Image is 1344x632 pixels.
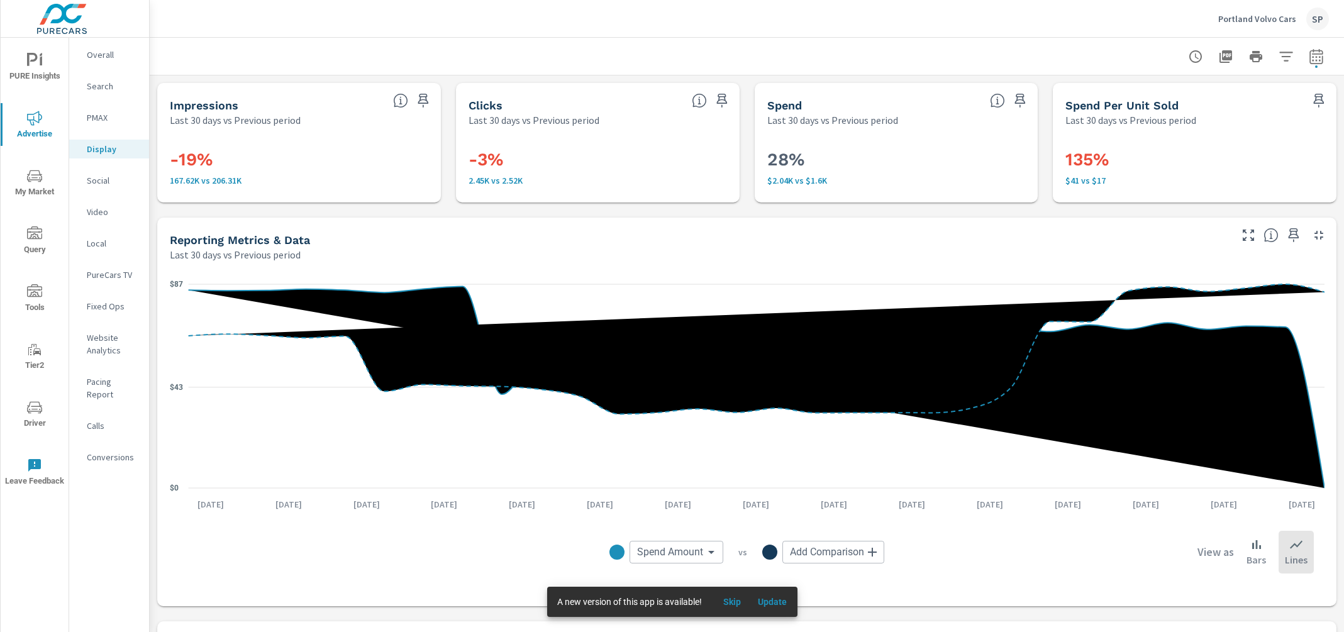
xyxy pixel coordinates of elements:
[1197,546,1234,558] h6: View as
[69,448,149,467] div: Conversions
[170,175,428,186] p: 167,620 vs 206,306
[782,541,884,563] div: Add Comparison
[1,38,69,501] div: nav menu
[422,498,466,511] p: [DATE]
[968,498,1012,511] p: [DATE]
[4,53,65,84] span: PURE Insights
[69,45,149,64] div: Overall
[1309,225,1329,245] button: Minimize Widget
[1274,44,1299,69] button: Apply Filters
[469,175,727,186] p: 2,448 vs 2,524
[87,451,139,463] p: Conversions
[87,331,139,357] p: Website Analytics
[170,247,301,262] p: Last 30 days vs Previous period
[1218,13,1296,25] p: Portland Volvo Cars
[69,372,149,404] div: Pacing Report
[637,546,703,558] span: Spend Amount
[469,113,599,128] p: Last 30 days vs Previous period
[1304,44,1329,69] button: Select Date Range
[1010,91,1030,111] span: Save this to your personalized report
[69,77,149,96] div: Search
[1309,91,1329,111] span: Save this to your personalized report
[4,342,65,373] span: Tier2
[1285,552,1308,567] p: Lines
[170,233,310,247] h5: Reporting Metrics & Data
[734,498,778,511] p: [DATE]
[69,328,149,360] div: Website Analytics
[469,99,503,112] h5: Clicks
[69,234,149,253] div: Local
[1247,552,1266,567] p: Bars
[69,171,149,190] div: Social
[767,113,898,128] p: Last 30 days vs Previous period
[87,143,139,155] p: Display
[656,498,700,511] p: [DATE]
[767,175,1026,186] p: $2,039 vs $1,598
[170,99,238,112] h5: Impressions
[767,149,1026,170] h3: 28%
[1065,99,1179,112] h5: Spend Per Unit Sold
[990,93,1005,108] span: The amount of money spent on advertising during the period.
[69,416,149,435] div: Calls
[87,80,139,92] p: Search
[712,592,752,612] button: Skip
[4,400,65,431] span: Driver
[345,498,389,511] p: [DATE]
[413,91,433,111] span: Save this to your personalized report
[1065,149,1324,170] h3: 135%
[170,484,179,492] text: $0
[1263,228,1279,243] span: Understand Display data over time and see how metrics compare to each other.
[757,596,787,607] span: Update
[393,93,408,108] span: The number of times an ad was shown on your behalf.
[4,284,65,315] span: Tools
[69,202,149,221] div: Video
[170,383,183,392] text: $43
[500,498,544,511] p: [DATE]
[87,174,139,187] p: Social
[712,91,732,111] span: Save this to your personalized report
[692,93,707,108] span: The number of times an ad was clicked by a consumer.
[87,206,139,218] p: Video
[1238,225,1258,245] button: Make Fullscreen
[752,592,792,612] button: Update
[87,269,139,281] p: PureCars TV
[1280,498,1324,511] p: [DATE]
[1124,498,1168,511] p: [DATE]
[557,597,702,607] span: A new version of this app is available!
[723,546,762,558] p: vs
[87,237,139,250] p: Local
[267,498,311,511] p: [DATE]
[69,265,149,284] div: PureCars TV
[4,111,65,141] span: Advertise
[69,140,149,158] div: Display
[1306,8,1329,30] div: SP
[1284,225,1304,245] span: Save this to your personalized report
[170,113,301,128] p: Last 30 days vs Previous period
[87,48,139,61] p: Overall
[1243,44,1269,69] button: Print Report
[469,149,727,170] h3: -3%
[170,280,183,289] text: $87
[4,226,65,257] span: Query
[170,149,428,170] h3: -19%
[717,596,747,607] span: Skip
[1065,175,1324,186] p: $41 vs $17
[630,541,723,563] div: Spend Amount
[890,498,934,511] p: [DATE]
[189,498,233,511] p: [DATE]
[1213,44,1238,69] button: "Export Report to PDF"
[4,169,65,199] span: My Market
[87,375,139,401] p: Pacing Report
[578,498,622,511] p: [DATE]
[4,458,65,489] span: Leave Feedback
[87,300,139,313] p: Fixed Ops
[1202,498,1246,511] p: [DATE]
[1065,113,1196,128] p: Last 30 days vs Previous period
[69,108,149,127] div: PMAX
[790,546,864,558] span: Add Comparison
[69,297,149,316] div: Fixed Ops
[87,419,139,432] p: Calls
[87,111,139,124] p: PMAX
[1046,498,1090,511] p: [DATE]
[812,498,856,511] p: [DATE]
